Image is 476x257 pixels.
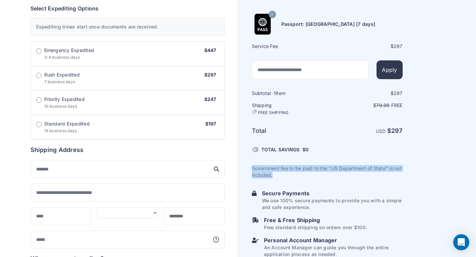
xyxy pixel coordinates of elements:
span: 79.99 [376,102,390,108]
div: $ [328,43,403,50]
span: 3-4 business days [44,55,80,60]
h6: Shipping Address [30,145,225,155]
h6: Secure Payments [262,189,403,197]
div: Open Intercom Messenger [453,234,469,250]
p: We use 100% secure payments to provide you with a simple and safe experience. [262,197,403,211]
strong: $ [387,127,403,134]
div: $ [328,90,403,97]
span: $447 [204,47,216,53]
span: 297 [394,43,403,49]
span: Free [391,102,403,108]
h6: Free & Free Shipping [264,216,367,224]
span: 297 [394,90,403,96]
span: 7 [271,10,273,19]
span: FREE SHIPPING [258,110,289,115]
span: TOTAL SAVINGS [261,146,300,153]
span: $ [302,146,309,153]
span: $247 [204,96,216,102]
button: Apply [377,60,402,79]
span: 1 [274,90,276,96]
div: Expediting times start once documents are received. [30,18,225,36]
span: $197 [205,121,216,126]
span: Rush Expedited [44,71,80,78]
p: $ [328,102,403,109]
span: Standard Expedited [44,120,90,127]
h6: Select Expediting Options [30,4,225,12]
span: $297 [204,72,216,78]
span: USD [376,128,386,134]
p: Government fee to be paid to the "US Department of State" is not included. [252,165,403,178]
p: Free standard shipping on orders over $100. [264,224,367,231]
h6: Passport: [GEOGRAPHIC_DATA] [7 days] [281,21,376,28]
span: Priority Expedited [44,96,85,103]
span: 15 business days [44,128,77,133]
span: 0 [305,147,309,152]
span: 10 business days [44,104,77,109]
span: 7 business days [44,79,75,84]
span: Emergency Expedited [44,47,94,54]
span: 297 [391,127,403,134]
h6: Personal Account Manager [264,236,403,244]
h6: Total [252,126,327,136]
svg: More information [213,236,219,243]
img: Product Name [252,14,273,35]
h6: Shipping [252,102,327,115]
h6: Subtotal · item [252,90,327,97]
h6: Service Fee [252,43,327,50]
